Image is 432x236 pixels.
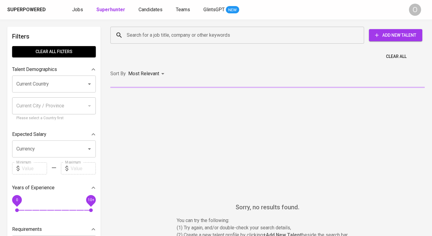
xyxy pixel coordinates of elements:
[88,198,94,202] span: 10+
[12,128,96,140] div: Expected Salary
[96,6,126,14] a: Superhunter
[110,202,425,212] h6: Sorry, no results found.
[12,226,42,233] p: Requirements
[85,80,94,88] button: Open
[16,115,92,121] p: Please select a Country first
[22,162,47,174] input: Value
[139,6,164,14] a: Candidates
[12,131,46,138] p: Expected Salary
[85,145,94,153] button: Open
[12,46,96,57] button: Clear All filters
[71,162,96,174] input: Value
[203,7,225,12] span: GlintsGPT
[12,184,55,191] p: Years of Experience
[12,182,96,194] div: Years of Experience
[128,68,166,79] div: Most Relevant
[176,7,190,12] span: Teams
[16,198,18,202] span: 0
[12,63,96,76] div: Talent Demographics
[222,105,313,196] img: yH5BAEAAAAALAAAAAABAAEAAAIBRAA7
[369,29,422,41] button: Add New Talent
[177,217,359,224] p: You can try the following :
[72,6,84,14] a: Jobs
[12,32,96,41] h6: Filters
[374,32,417,39] span: Add New Talent
[12,66,57,73] p: Talent Demographics
[96,7,125,12] b: Superhunter
[7,6,46,13] div: Superpowered
[139,7,162,12] span: Candidates
[203,6,239,14] a: GlintsGPT NEW
[7,5,55,14] a: Superpoweredapp logo
[47,5,55,14] img: app logo
[110,70,126,77] p: Sort By
[226,7,239,13] span: NEW
[72,7,83,12] span: Jobs
[176,6,191,14] a: Teams
[17,48,91,56] span: Clear All filters
[409,4,421,16] div: O
[177,224,359,231] p: (1) Try again, and/or double-check your search details,
[386,53,407,60] span: Clear All
[12,223,96,235] div: Requirements
[128,70,159,77] p: Most Relevant
[383,51,409,62] button: Clear All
